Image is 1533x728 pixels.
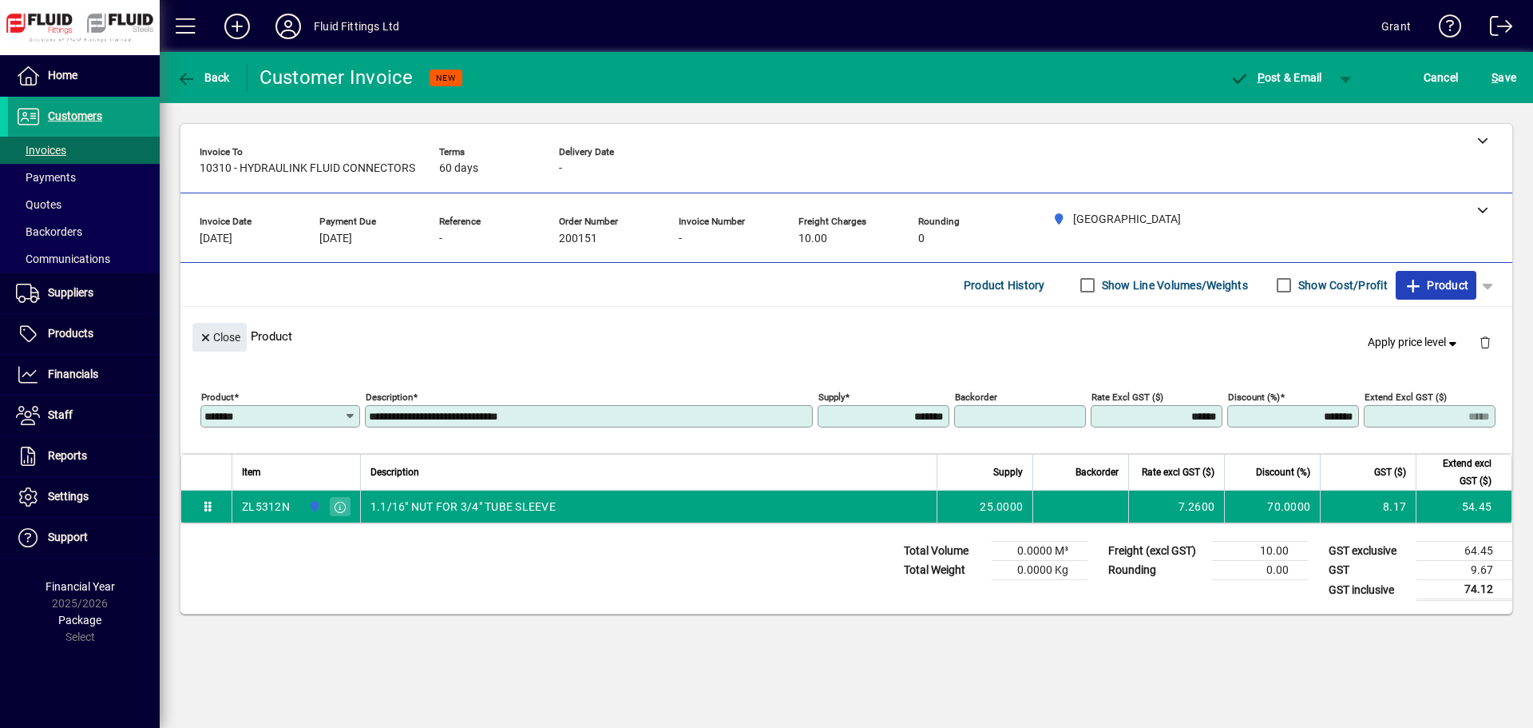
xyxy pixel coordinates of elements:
button: Product History [957,271,1052,300]
span: - [679,233,682,245]
td: 8.17 [1320,491,1416,523]
span: - [439,233,442,245]
span: Quotes [16,198,61,211]
mat-label: Product [201,392,234,403]
span: 25.0000 [980,499,1023,515]
mat-label: Backorder [955,392,997,403]
span: Invoices [16,144,66,157]
label: Show Line Volumes/Weights [1099,277,1248,293]
div: 7.2600 [1139,499,1214,515]
button: Add [212,12,263,41]
button: Cancel [1420,63,1463,92]
a: Reports [8,436,160,476]
a: Backorders [8,218,160,245]
mat-label: Description [366,392,413,403]
span: Apply price level [1368,334,1460,351]
span: [DATE] [319,233,352,245]
span: Suppliers [48,286,93,299]
span: Communications [16,253,110,265]
span: 60 days [439,162,478,175]
a: Financials [8,355,160,395]
span: 1.1/16" NUT FOR 3/4" TUBE SLEEVE [370,499,556,515]
button: Apply price level [1361,328,1467,357]
div: Grant [1381,14,1411,39]
span: AUCKLAND [304,498,323,515]
span: Cancel [1424,65,1459,90]
td: 70.0000 [1224,491,1320,523]
td: 0.0000 Kg [992,561,1087,580]
button: Save [1487,63,1520,92]
td: 0.00 [1212,561,1308,580]
td: Total Weight [896,561,992,580]
span: 200151 [559,233,597,245]
span: Product [1404,273,1468,298]
span: Back [176,71,230,84]
mat-label: Supply [818,392,845,403]
span: Discount (%) [1256,463,1310,481]
span: Settings [48,490,89,503]
td: GST exclusive [1321,542,1416,561]
span: Close [199,324,240,351]
span: ave [1491,65,1516,90]
button: Product [1396,271,1476,300]
a: Settings [8,477,160,517]
div: Customer Invoice [259,65,414,90]
button: Profile [263,12,314,41]
td: Total Volume [896,542,992,561]
span: - [559,162,562,175]
span: Rate excl GST ($) [1142,463,1214,481]
a: Suppliers [8,273,160,313]
td: GST inclusive [1321,580,1416,600]
a: Logout [1478,3,1513,55]
span: Product History [964,273,1045,298]
button: Delete [1466,323,1504,361]
a: Home [8,56,160,96]
a: Support [8,518,160,558]
span: ost & Email [1230,71,1322,84]
button: Back [172,63,234,92]
span: P [1258,71,1265,84]
mat-label: Rate excl GST ($) [1091,392,1163,403]
td: 9.67 [1416,561,1512,580]
span: Customers [48,109,102,122]
button: Post & Email [1222,63,1330,92]
td: 64.45 [1416,542,1512,561]
span: Description [370,463,419,481]
span: Home [48,69,77,82]
app-page-header-button: Delete [1466,335,1504,349]
span: Item [242,463,261,481]
span: Support [48,531,88,543]
span: 10310 - HYDRAULINK FLUID CONNECTORS [200,162,415,175]
td: 10.00 [1212,542,1308,561]
span: Financial Year [46,580,115,593]
span: Extend excl GST ($) [1426,455,1491,490]
div: Product [180,307,1512,365]
span: Staff [48,408,73,421]
td: 54.45 [1416,491,1511,523]
td: 74.12 [1416,580,1512,600]
td: GST [1321,561,1416,580]
span: Reports [48,449,87,462]
span: 0 [918,233,925,245]
span: [DATE] [200,233,232,245]
td: Freight (excl GST) [1100,542,1212,561]
app-page-header-button: Back [160,63,248,92]
mat-label: Extend excl GST ($) [1365,392,1447,403]
a: Communications [8,245,160,273]
span: Backorder [1075,463,1119,481]
div: Fluid Fittings Ltd [314,14,399,39]
span: Financials [48,368,98,380]
a: Staff [8,396,160,436]
app-page-header-button: Close [188,329,251,344]
a: Knowledge Base [1427,3,1462,55]
span: S [1491,71,1498,84]
a: Quotes [8,191,160,218]
label: Show Cost/Profit [1295,277,1388,293]
td: Rounding [1100,561,1212,580]
a: Invoices [8,137,160,164]
span: Products [48,327,93,340]
span: Package [58,614,101,627]
span: NEW [436,73,456,83]
td: 0.0000 M³ [992,542,1087,561]
button: Close [192,323,247,352]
